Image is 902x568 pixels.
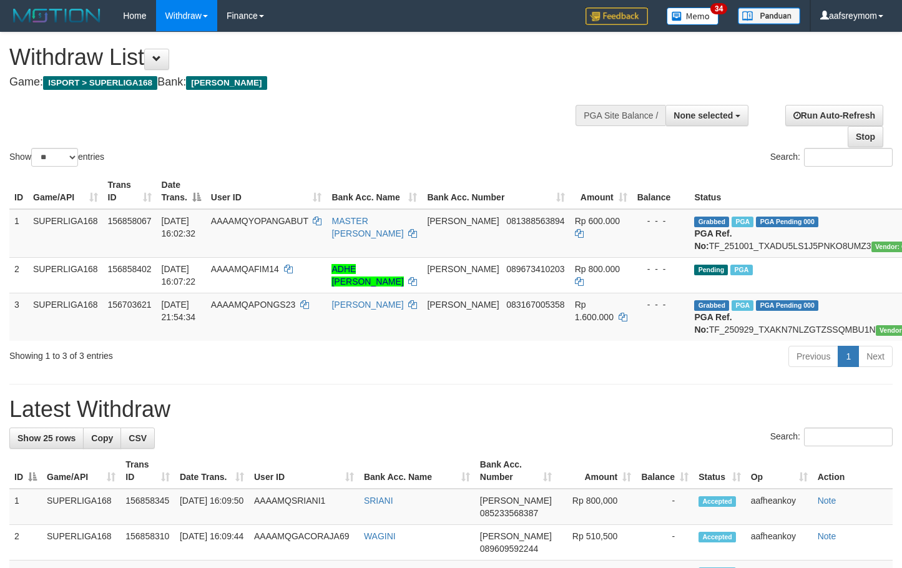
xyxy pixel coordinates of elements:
[211,264,279,274] span: AAAAMQAFIM14
[9,148,104,167] label: Show entries
[211,300,295,310] span: AAAAMQAPONGS23
[480,496,552,506] span: [PERSON_NAME]
[175,489,249,525] td: [DATE] 16:09:50
[694,300,729,311] span: Grabbed
[770,148,893,167] label: Search:
[694,228,732,251] b: PGA Ref. No:
[9,293,28,341] td: 3
[175,525,249,561] td: [DATE] 16:09:44
[359,453,475,489] th: Bank Acc. Name: activate to sort column ascending
[694,217,729,227] span: Grabbed
[42,453,120,489] th: Game/API: activate to sort column ascending
[186,76,267,90] span: [PERSON_NAME]
[636,453,694,489] th: Balance: activate to sort column ascending
[331,216,403,238] a: MASTER [PERSON_NAME]
[9,489,42,525] td: 1
[326,174,422,209] th: Bank Acc. Name: activate to sort column ascending
[120,489,175,525] td: 156858345
[162,300,196,322] span: [DATE] 21:54:34
[120,453,175,489] th: Trans ID: activate to sort column ascending
[249,489,359,525] td: AAAAMQSRIANI1
[475,453,557,489] th: Bank Acc. Number: activate to sort column ascending
[746,453,813,489] th: Op: activate to sort column ascending
[427,264,499,274] span: [PERSON_NAME]
[756,217,818,227] span: PGA Pending
[636,525,694,561] td: -
[637,215,685,227] div: - - -
[108,300,152,310] span: 156703621
[506,300,564,310] span: Copy 083167005358 to clipboard
[28,209,103,258] td: SUPERLIGA168
[162,216,196,238] span: [DATE] 16:02:32
[9,76,589,89] h4: Game: Bank:
[120,525,175,561] td: 156858310
[788,346,838,367] a: Previous
[694,453,746,489] th: Status: activate to sort column ascending
[43,76,157,90] span: ISPORT > SUPERLIGA168
[427,216,499,226] span: [PERSON_NAME]
[818,496,836,506] a: Note
[746,489,813,525] td: aafheankoy
[249,525,359,561] td: AAAAMQGACORAJA69
[331,264,403,286] a: ADHE [PERSON_NAME]
[710,3,727,14] span: 34
[732,300,753,311] span: Marked by aafchhiseyha
[665,105,748,126] button: None selected
[756,300,818,311] span: PGA Pending
[120,428,155,449] a: CSV
[637,263,685,275] div: - - -
[28,174,103,209] th: Game/API: activate to sort column ascending
[364,496,393,506] a: SRIANI
[848,126,883,147] a: Stop
[694,265,728,275] span: Pending
[838,346,859,367] a: 1
[103,174,157,209] th: Trans ID: activate to sort column ascending
[738,7,800,24] img: panduan.png
[42,525,120,561] td: SUPERLIGA168
[42,489,120,525] td: SUPERLIGA168
[175,453,249,489] th: Date Trans.: activate to sort column ascending
[28,293,103,341] td: SUPERLIGA168
[9,397,893,422] h1: Latest Withdraw
[9,174,28,209] th: ID
[804,148,893,167] input: Search:
[108,264,152,274] span: 156858402
[730,265,752,275] span: Marked by aafheankoy
[557,525,636,561] td: Rp 510,500
[818,531,836,541] a: Note
[804,428,893,446] input: Search:
[785,105,883,126] a: Run Auto-Refresh
[9,45,589,70] h1: Withdraw List
[576,105,665,126] div: PGA Site Balance /
[732,217,753,227] span: Marked by aafheankoy
[9,257,28,293] td: 2
[480,508,538,518] span: Copy 085233568387 to clipboard
[575,216,620,226] span: Rp 600.000
[91,433,113,443] span: Copy
[632,174,690,209] th: Balance
[674,110,733,120] span: None selected
[699,532,736,542] span: Accepted
[9,453,42,489] th: ID: activate to sort column descending
[557,489,636,525] td: Rp 800,000
[637,298,685,311] div: - - -
[506,216,564,226] span: Copy 081388563894 to clipboard
[427,300,499,310] span: [PERSON_NAME]
[162,264,196,286] span: [DATE] 16:07:22
[746,525,813,561] td: aafheankoy
[586,7,648,25] img: Feedback.jpg
[480,531,552,541] span: [PERSON_NAME]
[813,453,893,489] th: Action
[557,453,636,489] th: Amount: activate to sort column ascending
[364,531,396,541] a: WAGINI
[422,174,569,209] th: Bank Acc. Number: activate to sort column ascending
[575,264,620,274] span: Rp 800.000
[636,489,694,525] td: -
[31,148,78,167] select: Showentries
[480,544,538,554] span: Copy 089609592244 to clipboard
[694,312,732,335] b: PGA Ref. No:
[9,525,42,561] td: 2
[211,216,308,226] span: AAAAMQYOPANGABUT
[129,433,147,443] span: CSV
[249,453,359,489] th: User ID: activate to sort column ascending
